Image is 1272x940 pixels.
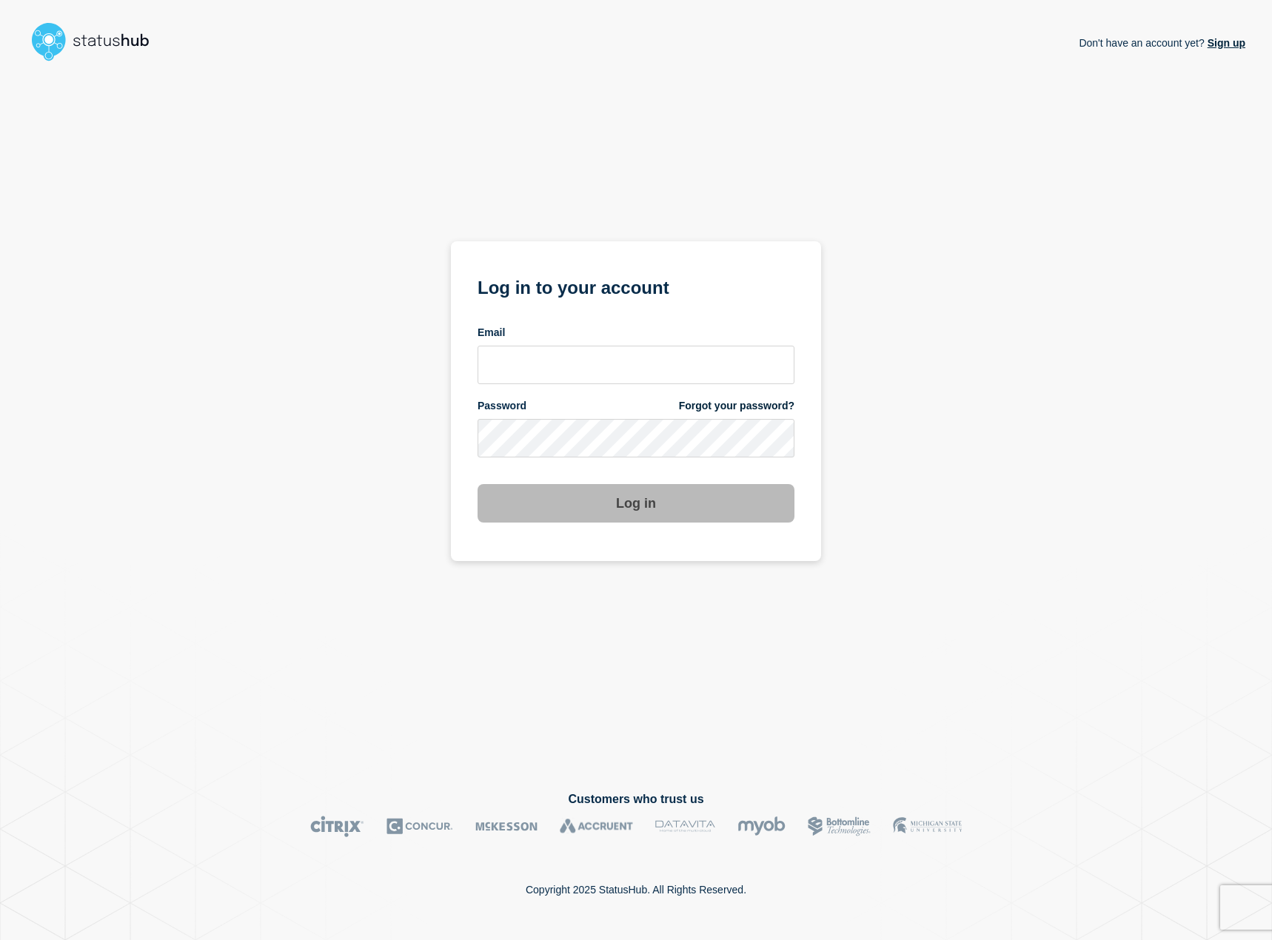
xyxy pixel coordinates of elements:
[478,346,794,384] input: email input
[27,793,1245,806] h2: Customers who trust us
[808,816,871,837] img: Bottomline logo
[478,484,794,523] button: Log in
[737,816,786,837] img: myob logo
[310,816,364,837] img: Citrix logo
[1079,25,1245,61] p: Don't have an account yet?
[27,18,167,65] img: StatusHub logo
[478,272,794,300] h1: Log in to your account
[526,884,746,896] p: Copyright 2025 StatusHub. All Rights Reserved.
[679,399,794,413] a: Forgot your password?
[1205,37,1245,49] a: Sign up
[478,326,505,340] span: Email
[560,816,633,837] img: Accruent logo
[386,816,453,837] img: Concur logo
[475,816,538,837] img: McKesson logo
[478,419,794,457] input: password input
[655,816,715,837] img: DataVita logo
[478,399,526,413] span: Password
[893,816,962,837] img: MSU logo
